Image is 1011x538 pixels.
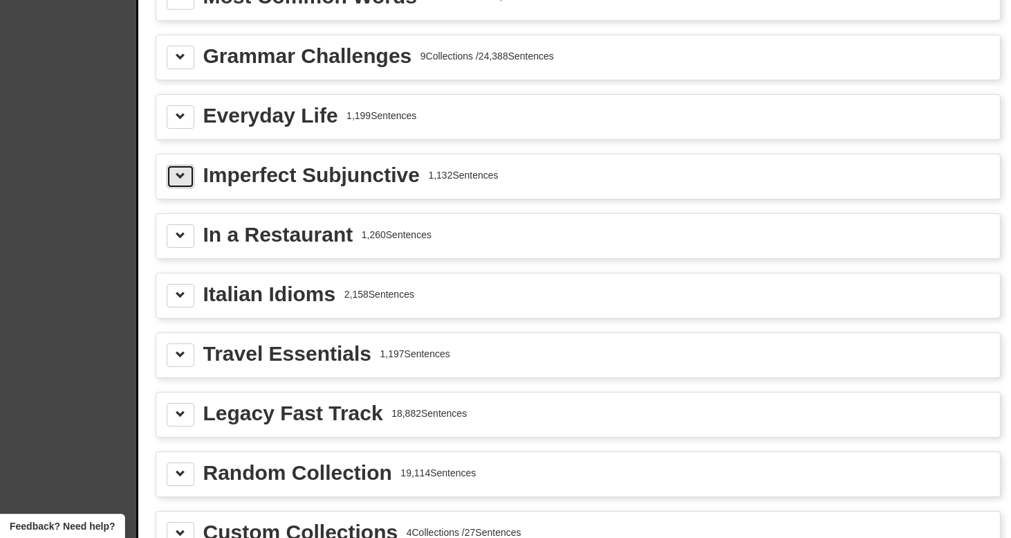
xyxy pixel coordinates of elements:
div: 2,158 Sentences [344,287,414,301]
div: 1,260 Sentences [362,228,432,242]
div: Travel Essentials [203,343,372,364]
div: Grammar Challenges [203,46,412,66]
div: Random Collection [203,463,392,483]
div: Everyday Life [203,105,338,126]
span: Open feedback widget [10,519,115,533]
div: Legacy Fast Track [203,403,383,424]
div: Imperfect Subjunctive [203,165,420,186]
div: In a Restaurant [203,224,353,245]
div: 19,114 Sentences [400,466,476,480]
div: 1,197 Sentences [380,347,450,361]
div: Italian Idioms [203,284,336,305]
div: 1,199 Sentences [346,109,416,123]
div: 18,882 Sentences [391,406,467,420]
div: 1,132 Sentences [428,168,498,182]
div: 9 Collections / 24,388 Sentences [420,49,554,63]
